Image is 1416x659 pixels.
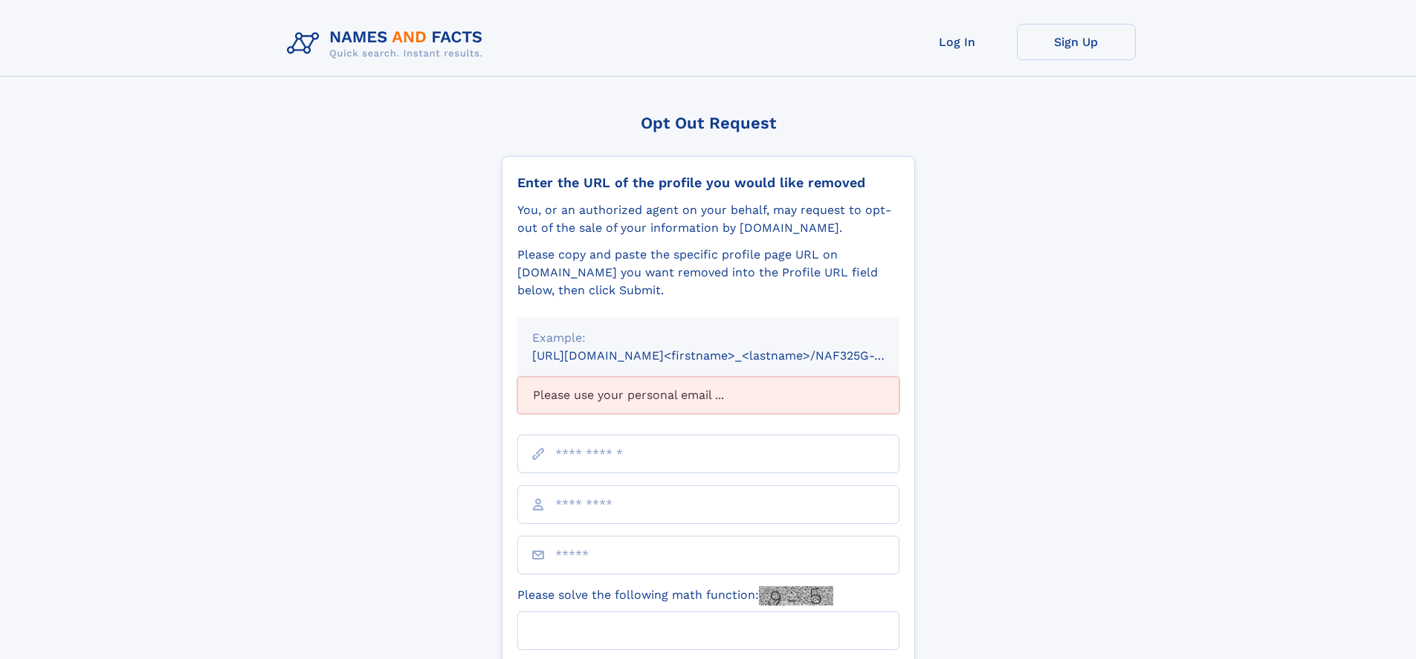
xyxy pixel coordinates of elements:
div: Please copy and paste the specific profile page URL on [DOMAIN_NAME] you want removed into the Pr... [517,246,899,299]
div: You, or an authorized agent on your behalf, may request to opt-out of the sale of your informatio... [517,201,899,237]
div: Example: [532,329,885,347]
small: [URL][DOMAIN_NAME]<firstname>_<lastname>/NAF325G-xxxxxxxx [532,348,928,363]
img: Logo Names and Facts [281,24,495,64]
div: Opt Out Request [502,114,915,132]
label: Please solve the following math function: [517,586,833,606]
div: Enter the URL of the profile you would like removed [517,175,899,191]
div: Please use your personal email ... [517,377,899,414]
a: Log In [898,24,1017,60]
a: Sign Up [1017,24,1136,60]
